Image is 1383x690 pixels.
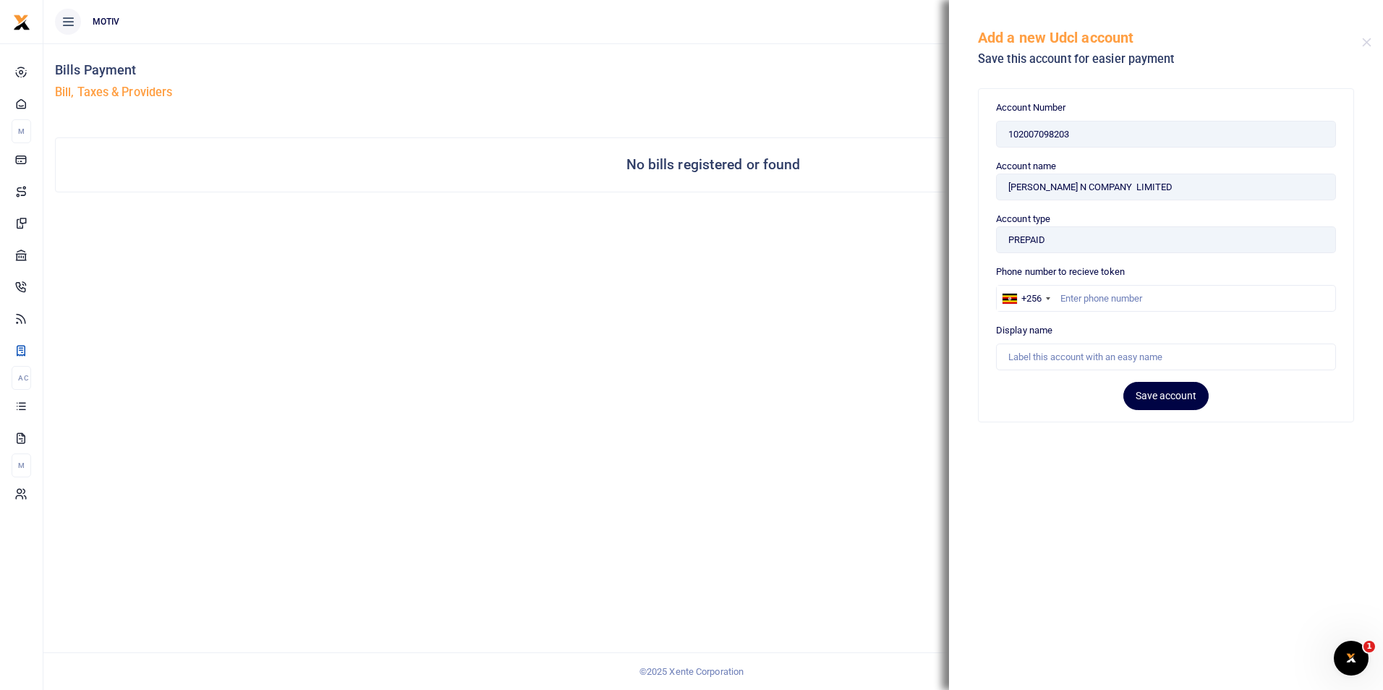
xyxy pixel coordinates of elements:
[996,285,1336,312] input: Enter phone number
[13,16,30,27] a: logo-small logo-large logo-large
[1123,382,1209,410] button: Save account
[1334,641,1369,676] iframe: Intercom live chat
[978,52,1362,67] h5: Save this account for easier payment
[626,157,801,173] h4: No bills registered or found
[1021,291,1042,306] div: +256
[55,85,707,100] h5: Bill, Taxes & Providers
[1363,641,1375,652] span: 1
[996,212,1050,226] label: Account type
[55,62,707,78] h4: Bills Payment
[996,344,1336,371] input: Label this account with an easy name
[12,119,31,143] li: M
[997,286,1055,312] div: Uganda: +256
[12,453,31,477] li: M
[996,101,1065,115] label: Account Number
[13,14,30,31] img: logo-small
[996,121,1336,148] input: Enter account number
[996,323,1052,338] label: Display name
[12,366,31,390] li: Ac
[996,265,1125,279] label: Phone number to recieve token
[996,159,1056,174] label: Account name
[87,15,126,28] span: MOTIV
[978,29,1362,46] h5: Add a new Udcl account
[1362,38,1371,47] button: Close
